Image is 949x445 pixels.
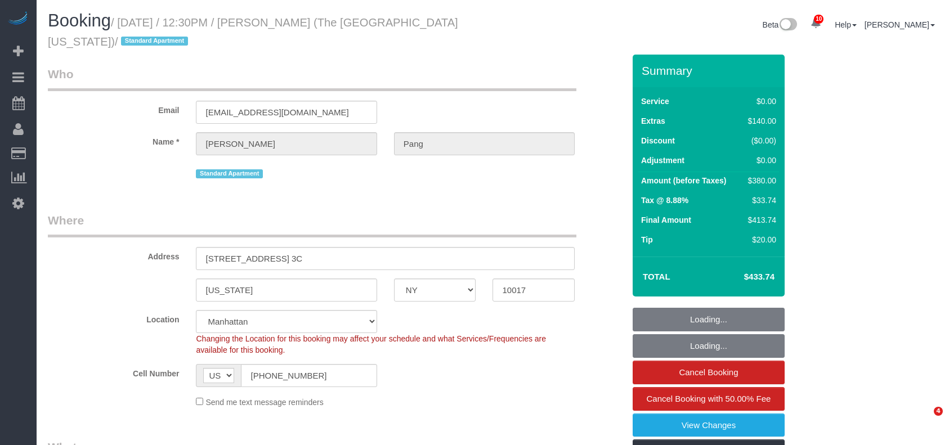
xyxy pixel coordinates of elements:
[48,66,576,91] legend: Who
[196,278,377,302] input: City
[39,132,187,147] label: Name *
[48,11,111,30] span: Booking
[115,35,191,48] span: /
[647,394,771,403] span: Cancel Booking with 50.00% Fee
[641,96,669,107] label: Service
[744,115,776,127] div: $140.00
[641,234,653,245] label: Tip
[641,155,684,166] label: Adjustment
[641,135,675,146] label: Discount
[805,11,827,36] a: 10
[39,247,187,262] label: Address
[763,20,798,29] a: Beta
[641,214,691,226] label: Final Amount
[394,132,575,155] input: Last Name
[121,37,188,46] span: Standard Apartment
[48,16,458,48] small: / [DATE] / 12:30PM / [PERSON_NAME] (The [GEOGRAPHIC_DATA][US_STATE])
[643,272,670,281] strong: Total
[205,398,323,407] span: Send me text message reminders
[633,413,785,437] a: View Changes
[744,155,776,166] div: $0.00
[744,96,776,107] div: $0.00
[7,11,29,27] img: Automaid Logo
[778,18,797,33] img: New interface
[744,214,776,226] div: $413.74
[196,169,263,178] span: Standard Apartment
[744,234,776,245] div: $20.00
[835,20,857,29] a: Help
[633,387,785,411] a: Cancel Booking with 50.00% Fee
[196,334,546,354] span: Changing the Location for this booking may affect your schedule and what Services/Frequencies are...
[642,64,779,77] h3: Summary
[641,175,726,186] label: Amount (before Taxes)
[744,175,776,186] div: $380.00
[39,310,187,325] label: Location
[744,195,776,206] div: $33.74
[493,278,575,302] input: Zip Code
[641,115,665,127] label: Extras
[641,195,688,206] label: Tax @ 8.88%
[911,407,938,434] iframe: Intercom live chat
[39,364,187,379] label: Cell Number
[865,20,935,29] a: [PERSON_NAME]
[241,364,377,387] input: Cell Number
[196,101,377,124] input: Email
[710,272,775,282] h4: $433.74
[196,132,377,155] input: First Name
[934,407,943,416] span: 4
[633,361,785,384] a: Cancel Booking
[48,212,576,237] legend: Where
[814,15,823,24] span: 10
[744,135,776,146] div: ($0.00)
[39,101,187,116] label: Email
